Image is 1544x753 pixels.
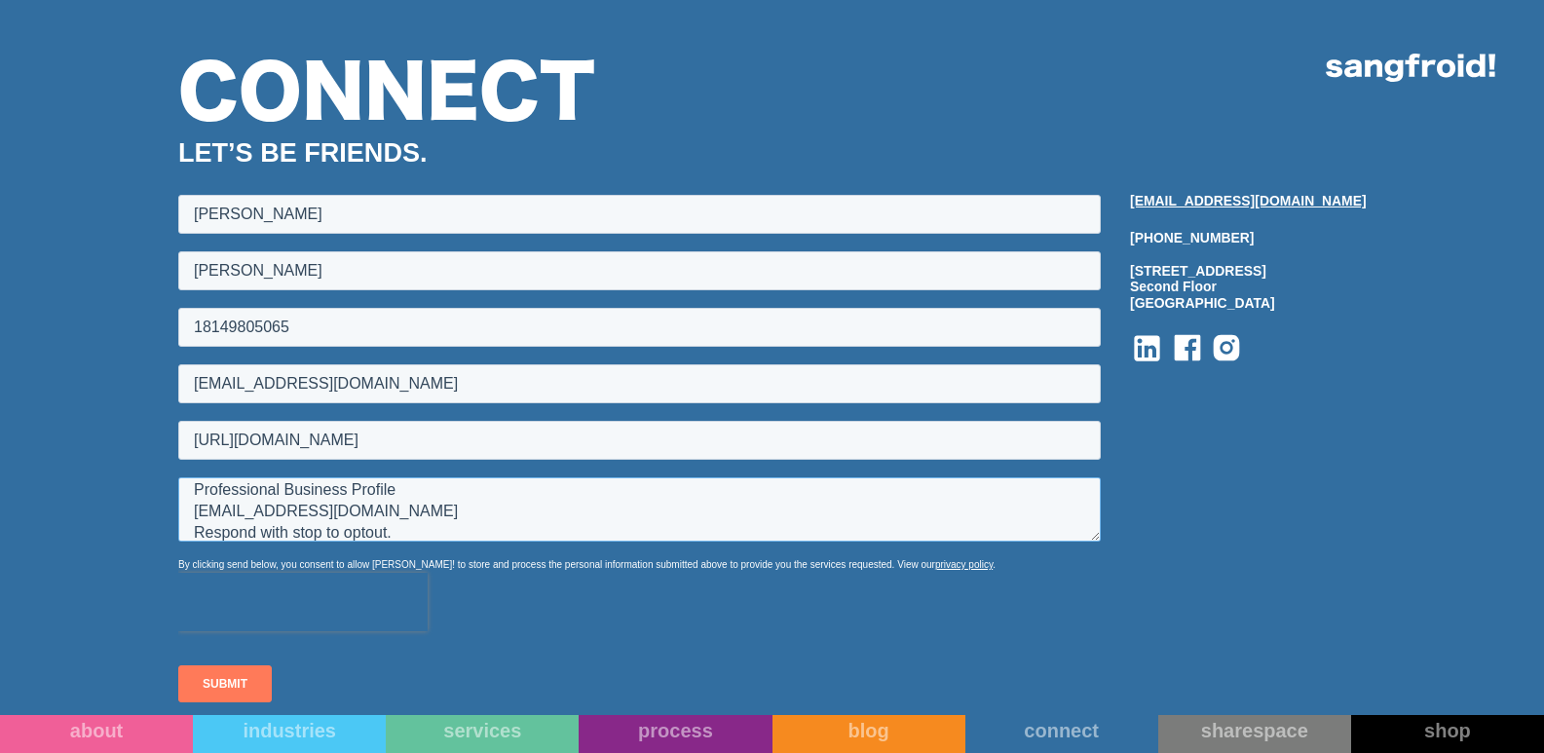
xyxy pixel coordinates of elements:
h1: Connect [178,54,1367,136]
div: blog [772,719,965,742]
div: [PHONE_NUMBER] [STREET_ADDRESS] Second Floor [GEOGRAPHIC_DATA] [1130,230,1367,311]
div: shop [1351,719,1544,742]
div: process [579,719,772,742]
a: shop [1351,715,1544,753]
div: services [386,719,579,742]
a: process [579,715,772,753]
iframe: Form 0 [178,191,1101,736]
a: blog [772,715,965,753]
a: [EMAIL_ADDRESS][DOMAIN_NAME] [1130,191,1367,210]
a: industries [193,715,386,753]
a: privacy policy [757,368,814,379]
div: industries [193,719,386,742]
a: connect [965,715,1158,753]
img: logo [1326,54,1495,82]
a: sharespace [1158,715,1351,753]
div: connect [965,719,1158,742]
div: sharespace [1158,719,1351,742]
strong: LET’S BE FRIENDS. [178,137,427,167]
a: services [386,715,579,753]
